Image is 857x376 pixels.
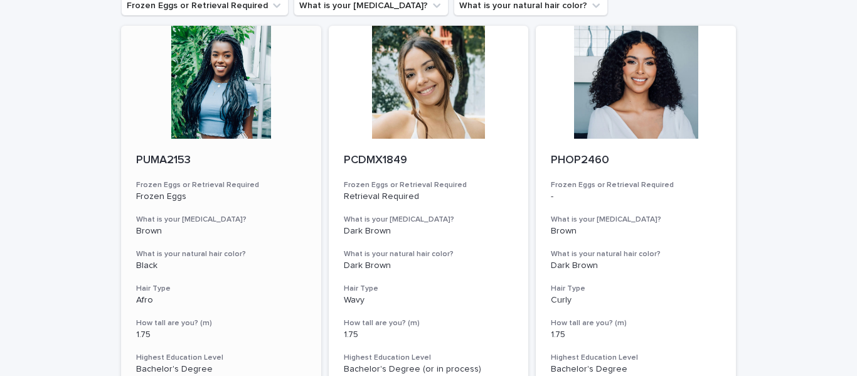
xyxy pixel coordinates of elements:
p: Bachelor's Degree [136,364,306,375]
p: Dark Brown [344,226,514,237]
p: PUMA2153 [136,154,306,168]
h3: Frozen Eggs or Retrieval Required [136,180,306,190]
h3: What is your natural hair color? [551,249,721,259]
p: Retrieval Required [344,191,514,202]
h3: Frozen Eggs or Retrieval Required [344,180,514,190]
p: 1.75 [344,330,514,340]
p: Dark Brown [551,261,721,271]
h3: How tall are you? (m) [344,318,514,328]
p: Curly [551,295,721,306]
h3: What is your [MEDICAL_DATA]? [344,215,514,225]
h3: Hair Type [344,284,514,294]
p: Black [136,261,306,271]
p: PCDMX1849 [344,154,514,168]
h3: What is your natural hair color? [136,249,306,259]
p: PHOP2460 [551,154,721,168]
p: Frozen Eggs [136,191,306,202]
p: 1.75 [551,330,721,340]
h3: How tall are you? (m) [551,318,721,328]
h3: What is your [MEDICAL_DATA]? [551,215,721,225]
h3: Highest Education Level [136,353,306,363]
h3: What is your [MEDICAL_DATA]? [136,215,306,225]
h3: Hair Type [136,284,306,294]
p: Brown [551,226,721,237]
p: Bachelor's Degree (or in process) [344,364,514,375]
p: 1.75 [136,330,306,340]
p: - [551,191,721,202]
h3: Highest Education Level [344,353,514,363]
p: Dark Brown [344,261,514,271]
h3: Hair Type [551,284,721,294]
p: Brown [136,226,306,237]
h3: Frozen Eggs or Retrieval Required [551,180,721,190]
p: Bachelor's Degree [551,364,721,375]
h3: What is your natural hair color? [344,249,514,259]
p: Afro [136,295,306,306]
h3: How tall are you? (m) [136,318,306,328]
h3: Highest Education Level [551,353,721,363]
p: Wavy [344,295,514,306]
